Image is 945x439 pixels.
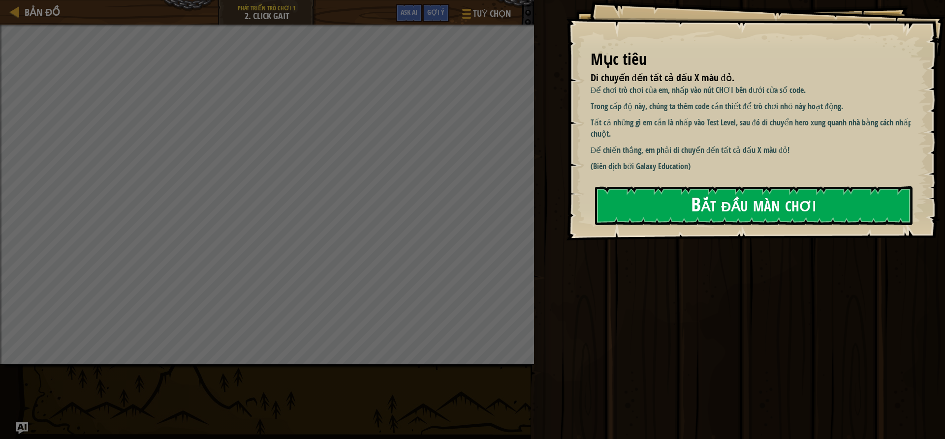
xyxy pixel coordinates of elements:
span: Tuỳ chọn [473,7,511,20]
li: Di chuyển đến tất cả dấu X màu đỏ. [578,71,908,85]
a: Bản đồ [20,5,60,19]
span: Gợi ý [427,7,444,17]
div: Mục tiêu [591,48,911,71]
button: Ask AI [16,422,28,434]
p: Tất cả những gì em cần là nhấp vào Test Level, sau đó di chuyển hero xung quanh nhà bằng cách nhấ... [591,117,918,140]
button: Tuỳ chọn [454,4,517,27]
button: Bắt đầu màn chơi [595,186,913,225]
span: Bản đồ [25,5,60,19]
span: Di chuyển đến tất cả dấu X màu đỏ. [591,71,734,84]
p: Để chơi trò chơi của em, nhấp vào nút CHƠI bên dưới cửa sổ code. [591,85,918,96]
p: Trong cấp độ này, chúng ta thêm code cần thiết để trò chơi nhỏ này hoạt động. [591,101,918,112]
button: Ask AI [396,4,422,22]
p: Để chiến thắng, em phải di chuyển đến tất cả dấu X màu đỏ! [591,145,918,156]
span: Ask AI [401,7,417,17]
p: (Biên dịch bởi Galaxy Education) [591,161,918,172]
